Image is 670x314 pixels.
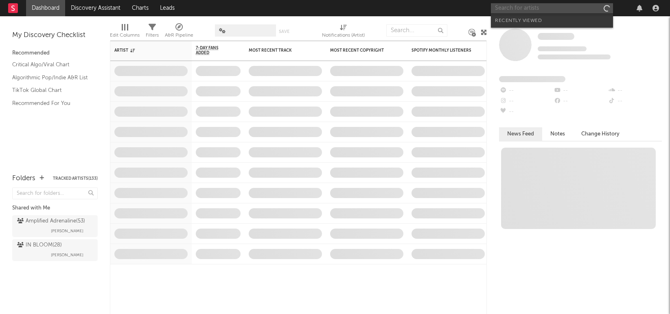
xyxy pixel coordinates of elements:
[17,240,62,250] div: IN BLOOM ( 28 )
[51,226,83,236] span: [PERSON_NAME]
[553,96,607,107] div: --
[538,55,611,59] span: 0 fans last week
[12,60,90,69] a: Critical Algo/Viral Chart
[279,29,289,34] button: Save
[146,20,159,44] div: Filters
[573,127,628,141] button: Change History
[608,96,662,107] div: --
[12,203,98,213] div: Shared with Me
[538,33,574,40] span: Some Artist
[165,31,193,40] div: A&R Pipeline
[608,85,662,96] div: --
[322,31,365,40] div: Notifications (Artist)
[499,76,565,82] span: Fans Added by Platform
[146,31,159,40] div: Filters
[386,24,447,37] input: Search...
[538,33,574,41] a: Some Artist
[51,250,83,260] span: [PERSON_NAME]
[17,216,85,226] div: Amplified Adrenaline ( 53 )
[499,85,553,96] div: --
[53,177,98,181] button: Tracked Artists(133)
[491,3,613,13] input: Search for artists
[12,215,98,237] a: Amplified Adrenaline(53)[PERSON_NAME]
[12,99,90,108] a: Recommended For You
[499,107,553,117] div: --
[12,48,98,58] div: Recommended
[114,48,175,53] div: Artist
[322,20,365,44] div: Notifications (Artist)
[110,20,140,44] div: Edit Columns
[12,174,35,183] div: Folders
[542,127,573,141] button: Notes
[249,48,310,53] div: Most Recent Track
[110,31,140,40] div: Edit Columns
[165,20,193,44] div: A&R Pipeline
[196,46,228,55] span: 7-Day Fans Added
[538,46,587,51] span: Tracking Since: [DATE]
[12,239,98,261] a: IN BLOOM(28)[PERSON_NAME]
[12,31,98,40] div: My Discovery Checklist
[499,127,542,141] button: News Feed
[499,96,553,107] div: --
[412,48,473,53] div: Spotify Monthly Listeners
[495,16,609,26] div: Recently Viewed
[12,73,90,82] a: Algorithmic Pop/Indie A&R List
[553,85,607,96] div: --
[330,48,391,53] div: Most Recent Copyright
[12,86,90,95] a: TikTok Global Chart
[12,188,98,199] input: Search for folders...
